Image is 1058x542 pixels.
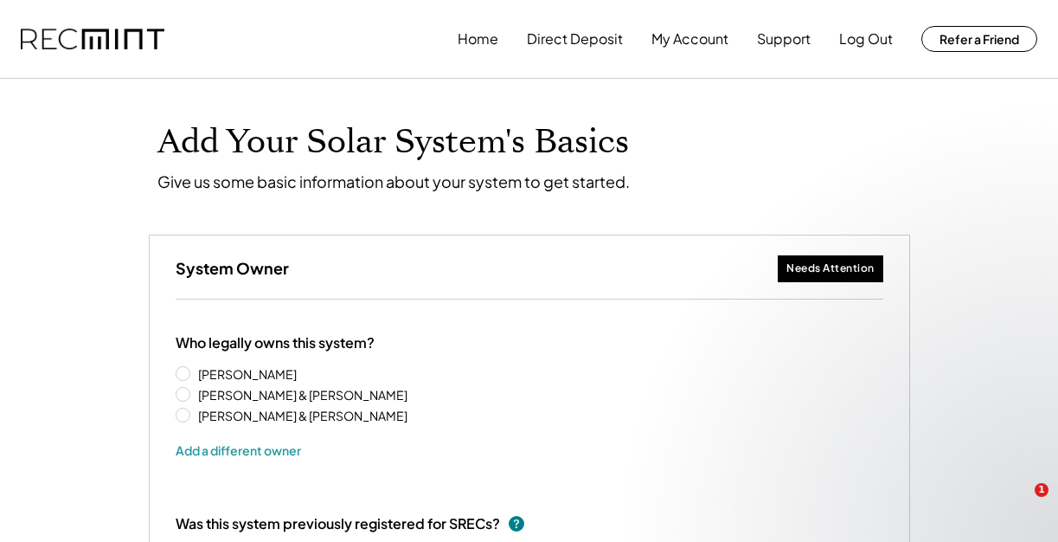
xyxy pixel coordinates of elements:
button: Refer a Friend [921,26,1037,52]
button: My Account [651,22,728,56]
label: [PERSON_NAME] & [PERSON_NAME] [193,389,413,401]
h1: Add Your Solar System's Basics [157,122,901,163]
label: [PERSON_NAME] [193,368,413,380]
button: Add a different owner [176,437,301,463]
button: Home [458,22,498,56]
iframe: Intercom live chat [999,483,1041,525]
div: Who legally owns this system? [176,334,375,352]
button: Support [757,22,811,56]
img: recmint-logotype%403x.png [21,29,164,50]
h3: System Owner [176,258,289,278]
div: Was this system previously registered for SRECs? [176,514,500,533]
div: Needs Attention [786,261,875,276]
button: Direct Deposit [527,22,623,56]
label: [PERSON_NAME] & [PERSON_NAME] [193,410,413,422]
button: Log Out [839,22,893,56]
div: Give us some basic information about your system to get started. [157,171,630,191]
span: 1 [1035,483,1048,497]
